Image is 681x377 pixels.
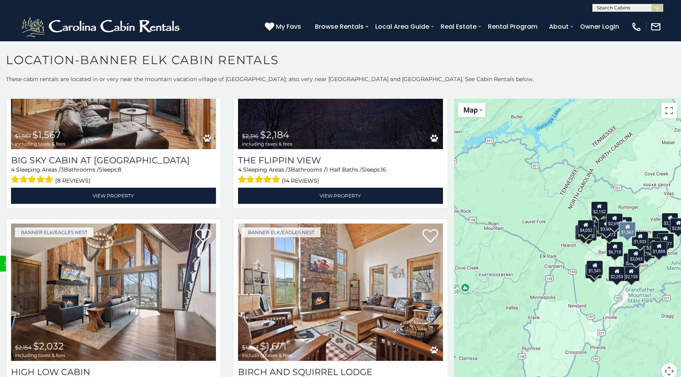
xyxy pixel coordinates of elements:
img: phone-regular-white.png [631,21,642,32]
a: About [545,20,573,33]
a: Birch and Squirrel Lodge $1,763 $1,671 including taxes & fees [238,224,443,360]
div: $2,155 [623,266,640,281]
div: Sleeping Areas / Bathrooms / Sleeps: [11,166,216,186]
div: $2,581 [652,231,669,246]
a: Big Sky Cabin at [GEOGRAPHIC_DATA] [11,155,216,166]
span: 16 [381,166,386,173]
div: $1,671 [576,225,592,240]
span: (14 reviews) [282,176,319,186]
div: $1,541 [586,261,603,275]
div: Sleeping Areas / Bathrooms / Sleeps: [238,166,443,186]
div: $6,710 [607,242,623,257]
span: 8 [118,166,121,173]
a: High Low Cabin $2,154 $2,032 including taxes & fees [11,224,216,360]
h3: Big Sky Cabin at Monteagle [11,155,216,166]
img: mail-regular-white.png [650,21,661,32]
span: including taxes & fees [242,141,292,146]
img: Birch and Squirrel Lodge [238,224,443,360]
div: $1,910 [580,226,597,241]
span: 1 Half Baths / [326,166,362,173]
span: My Favs [276,22,301,31]
div: $2,032 [575,225,591,240]
div: $2,253 [608,266,625,281]
div: $1,567 [619,222,636,237]
div: $3,601 [598,219,615,234]
a: Add to favorites [195,228,211,245]
div: $2,699 [606,213,623,228]
a: View Property [11,188,216,204]
div: $3,314 [592,212,608,227]
div: $2,686 [644,238,661,253]
div: $1,753 [616,217,632,232]
span: 3 [288,166,291,173]
span: $1,661 [15,133,31,140]
a: Add to favorites [422,228,438,245]
div: $2,235 [585,264,602,279]
div: $2,729 [662,213,678,228]
button: Toggle fullscreen view [661,103,677,118]
div: $4,052 [578,220,594,235]
button: Change map style [458,103,486,117]
img: High Low Cabin [11,224,216,360]
div: $2,043 [628,249,644,264]
span: $2,316 [242,133,259,140]
a: Rental Program [484,20,541,33]
span: 4 [238,166,242,173]
a: Local Area Guide [371,20,433,33]
a: The Flippin View [238,155,443,166]
div: $2,847 [595,218,612,233]
a: Banner Elk/Eagles Nest [15,227,93,237]
span: including taxes & fees [15,353,65,358]
a: Owner Login [576,20,623,33]
span: $1,763 [242,344,259,351]
span: $1,671 [260,340,287,352]
span: 4 [11,166,15,173]
div: $1,933 [632,231,648,246]
div: $2,152 [591,201,608,216]
span: 3 [61,166,64,173]
a: View Property [238,188,443,204]
span: $2,032 [33,340,64,352]
span: $2,184 [260,129,289,140]
img: White-1-2.png [20,15,183,39]
span: (8 reviews) [55,176,91,186]
span: $2,154 [15,344,32,351]
span: including taxes & fees [15,141,65,146]
span: $1,567 [32,129,61,140]
div: $2,603 [623,253,640,268]
div: $2,977 [657,233,674,248]
a: Real Estate [437,20,480,33]
span: including taxes & fees [242,353,292,358]
div: $2,172 [601,224,618,239]
a: My Favs [265,22,303,32]
a: Banner Elk/Eagles Nest [242,227,320,237]
div: $1,859 [651,241,667,256]
a: Browse Rentals [311,20,368,33]
span: Map [463,106,478,114]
